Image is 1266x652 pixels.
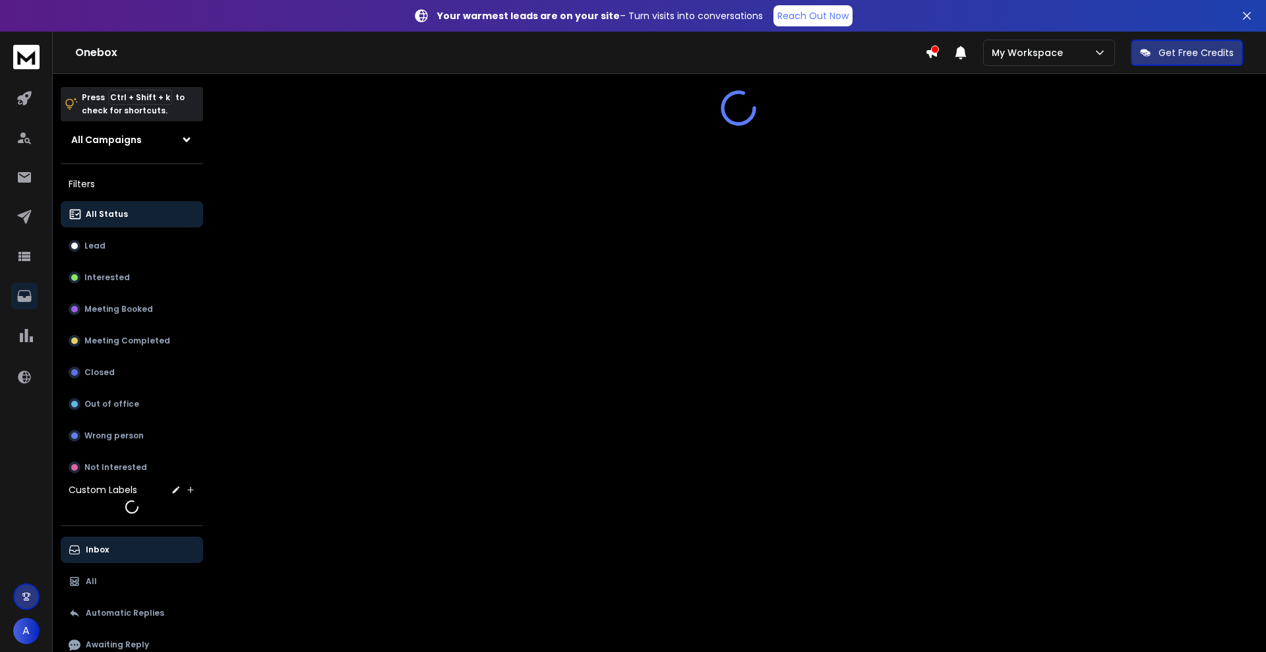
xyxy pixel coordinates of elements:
button: Inbox [61,537,203,563]
p: Press to check for shortcuts. [82,91,185,117]
p: All Status [86,209,128,220]
h3: Custom Labels [69,483,137,496]
p: All [86,576,97,587]
p: My Workspace [992,46,1068,59]
p: Wrong person [84,430,144,441]
button: Lead [61,233,203,259]
img: logo [13,45,40,69]
p: Inbox [86,545,109,555]
p: Meeting Booked [84,304,153,314]
p: Interested [84,272,130,283]
button: Meeting Booked [61,296,203,322]
button: Not Interested [61,454,203,481]
button: A [13,618,40,644]
button: All Status [61,201,203,227]
h1: Onebox [75,45,925,61]
a: Reach Out Now [773,5,853,26]
button: Interested [61,264,203,291]
p: Awaiting Reply [86,639,149,650]
p: Get Free Credits [1159,46,1234,59]
p: – Turn visits into conversations [437,9,763,22]
p: Not Interested [84,462,147,473]
span: Ctrl + Shift + k [108,90,172,105]
p: Lead [84,241,105,251]
button: Out of office [61,391,203,417]
button: Automatic Replies [61,600,203,626]
button: Get Free Credits [1131,40,1243,66]
p: Reach Out Now [777,9,849,22]
p: Out of office [84,399,139,409]
button: All Campaigns [61,127,203,153]
button: Wrong person [61,423,203,449]
strong: Your warmest leads are on your site [437,9,620,22]
p: Automatic Replies [86,608,164,618]
button: Closed [61,359,203,386]
p: Closed [84,367,115,378]
h1: All Campaigns [71,133,142,146]
h3: Filters [61,175,203,193]
button: All [61,568,203,595]
button: Meeting Completed [61,328,203,354]
p: Meeting Completed [84,336,170,346]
